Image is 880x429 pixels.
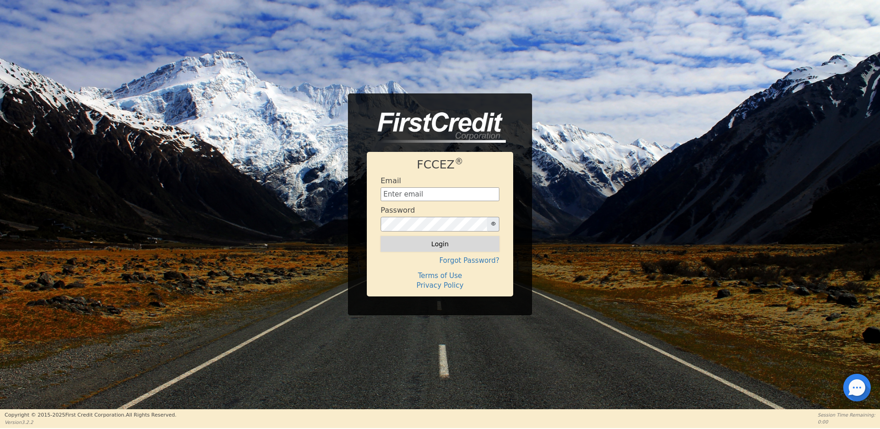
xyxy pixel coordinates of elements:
[381,281,499,290] h4: Privacy Policy
[126,412,176,418] span: All Rights Reserved.
[381,217,487,232] input: password
[367,112,506,143] img: logo-CMu_cnol.png
[818,418,875,425] p: 0:00
[381,272,499,280] h4: Terms of Use
[5,419,176,426] p: Version 3.2.2
[381,206,415,214] h4: Password
[818,412,875,418] p: Session Time Remaining:
[455,157,463,166] sup: ®
[381,256,499,265] h4: Forgot Password?
[381,236,499,252] button: Login
[381,176,401,185] h4: Email
[381,187,499,201] input: Enter email
[5,412,176,419] p: Copyright © 2015- 2025 First Credit Corporation.
[381,158,499,172] h1: FCCEZ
